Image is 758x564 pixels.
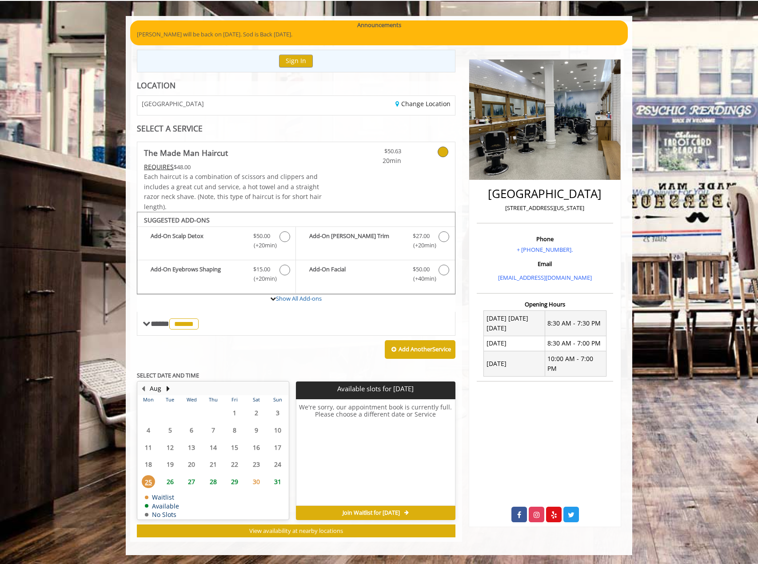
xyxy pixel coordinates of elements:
[250,475,263,488] span: 30
[185,475,198,488] span: 27
[545,311,606,336] td: 8:30 AM - 7:30 PM
[545,336,606,351] td: 8:30 AM - 7:00 PM
[343,509,400,516] span: Join Waitlist for [DATE]
[357,20,401,30] b: Announcements
[137,524,455,537] button: View availability at nearby locations
[137,80,176,91] b: LOCATION
[202,395,223,404] th: Thu
[477,301,613,307] h3: Opening Hours
[349,142,401,166] a: $50.63
[267,473,289,490] td: Select day31
[144,216,210,224] b: SUGGESTED ADD-ONS
[271,475,284,488] span: 31
[144,172,322,211] span: Each haircut is a combination of scissors and clippers and includes a great cut and service, a ho...
[245,473,267,490] td: Select day30
[498,274,592,282] a: [EMAIL_ADDRESS][DOMAIN_NAME]
[181,395,202,404] th: Wed
[300,265,450,286] label: Add-On Facial
[142,100,204,107] span: [GEOGRAPHIC_DATA]
[296,404,455,502] h6: We're sorry, our appointment book is currently full. Please choose a different date or Service
[159,473,180,490] td: Select day26
[224,473,245,490] td: Select day29
[479,203,611,213] p: [STREET_ADDRESS][US_STATE]
[151,265,244,283] b: Add-On Eyebrows Shaping
[279,55,313,68] button: Sign In
[142,231,291,252] label: Add-On Scalp Detox
[484,336,545,351] td: [DATE]
[138,395,159,404] th: Mon
[299,385,451,393] p: Available slots for [DATE]
[276,294,322,302] a: Show All Add-ons
[249,241,275,250] span: (+20min )
[408,274,434,283] span: (+40min )
[479,236,611,242] h3: Phone
[413,265,430,274] span: $50.00
[484,311,545,336] td: [DATE] [DATE] [DATE]
[137,30,621,39] p: [PERSON_NAME] will be back on [DATE]. Sod is Back [DATE].
[144,162,323,172] div: $48.00
[202,473,223,490] td: Select day28
[385,340,455,359] button: Add AnotherService
[145,494,179,500] td: Waitlist
[142,265,291,286] label: Add-On Eyebrows Shaping
[517,246,573,254] a: + [PHONE_NUMBER].
[137,212,455,294] div: The Made Man Haircut Add-onS
[164,384,172,393] button: Next Month
[245,395,267,404] th: Sat
[142,475,155,488] span: 25
[484,351,545,377] td: [DATE]
[144,163,174,171] span: This service needs some Advance to be paid before we block your appointment
[151,231,244,250] b: Add-On Scalp Detox
[249,527,343,535] span: View availability at nearby locations
[413,231,430,241] span: $27.00
[159,395,180,404] th: Tue
[140,384,147,393] button: Previous Month
[207,475,220,488] span: 28
[545,351,606,377] td: 10:00 AM - 7:00 PM
[228,475,241,488] span: 29
[181,473,202,490] td: Select day27
[309,265,403,283] b: Add-On Facial
[309,231,403,250] b: Add-On [PERSON_NAME] Trim
[144,147,228,159] b: The Made Man Haircut
[349,156,401,166] span: 20min
[137,124,455,133] div: SELECT A SERVICE
[150,384,161,393] button: Aug
[479,261,611,267] h3: Email
[249,274,275,283] span: (+20min )
[300,231,450,252] label: Add-On Beard Trim
[145,511,179,518] td: No Slots
[399,345,451,353] b: Add Another Service
[164,475,177,488] span: 26
[267,395,289,404] th: Sun
[145,503,179,509] td: Available
[138,473,159,490] td: Select day25
[253,231,270,241] span: $50.00
[395,99,451,108] a: Change Location
[253,265,270,274] span: $15.00
[479,187,611,200] h2: [GEOGRAPHIC_DATA]
[137,371,199,379] b: SELECT DATE AND TIME
[224,395,245,404] th: Fri
[408,241,434,250] span: (+20min )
